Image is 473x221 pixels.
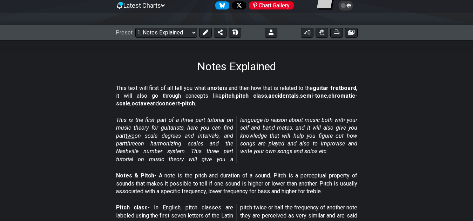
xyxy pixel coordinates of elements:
[212,1,229,9] a: Follow #fretflip at Bluesky
[330,28,343,38] button: Print
[246,1,294,9] a: #fretflip at Pinterest
[345,28,358,38] button: Create image
[123,2,161,9] span: Latest Charts
[342,2,350,9] span: Toggle light / dark theme
[116,84,357,108] p: This text will first of all tell you what a is and then how that is related to the , it will also...
[316,28,328,38] button: Toggle Dexterity for all fretkits
[229,1,246,9] a: Follow #fretflip at X
[197,60,276,73] h1: Notes Explained
[116,172,154,179] strong: Notes & Pitch
[131,100,150,107] strong: octave
[199,28,212,38] button: Edit Preset
[116,29,133,36] span: Preset
[210,85,223,91] strong: note
[313,85,356,91] strong: guitar fretboard
[229,28,241,38] button: Save As (makes a copy)
[301,28,313,38] button: 0
[116,172,357,195] p: - A note is the pitch and duration of a sound. Pitch is a perceptual property of sounds that make...
[249,1,294,9] div: Chart Gallery
[222,92,235,99] strong: pitch
[126,140,138,147] span: three
[268,92,299,99] strong: accidentals
[116,204,148,211] strong: Pitch class
[214,28,227,38] button: Share Preset
[236,92,267,99] strong: pitch class
[159,100,195,107] strong: concert-pitch
[300,92,327,99] strong: semi-tone
[135,28,197,38] select: Preset
[265,28,277,38] button: Logout
[126,132,135,139] span: two
[116,117,357,163] em: This is the first part of a three part tutorial on music theory for guitarists, here you can find...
